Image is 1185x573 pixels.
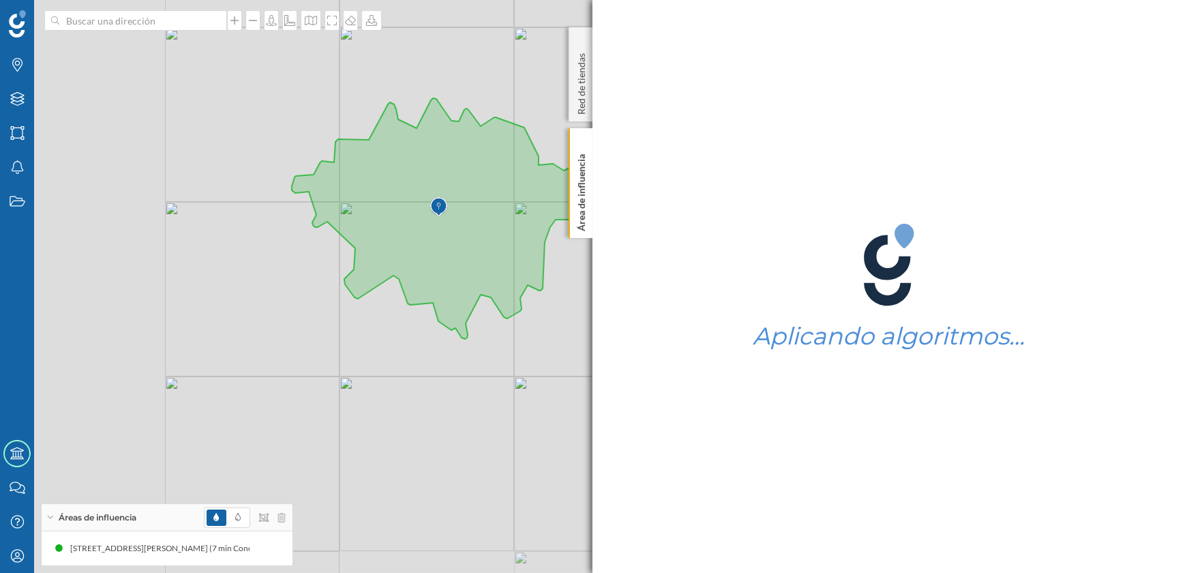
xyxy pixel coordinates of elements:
[27,10,76,22] span: Soporte
[59,512,136,524] span: Áreas de influencia
[430,194,447,221] img: Marker
[753,323,1025,349] h1: Aplicando algoritmos…
[575,149,588,231] p: Área de influencia
[36,542,258,555] div: [STREET_ADDRESS][PERSON_NAME] (7 min Conduciendo)
[9,10,26,38] img: Geoblink Logo
[575,48,588,115] p: Red de tiendas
